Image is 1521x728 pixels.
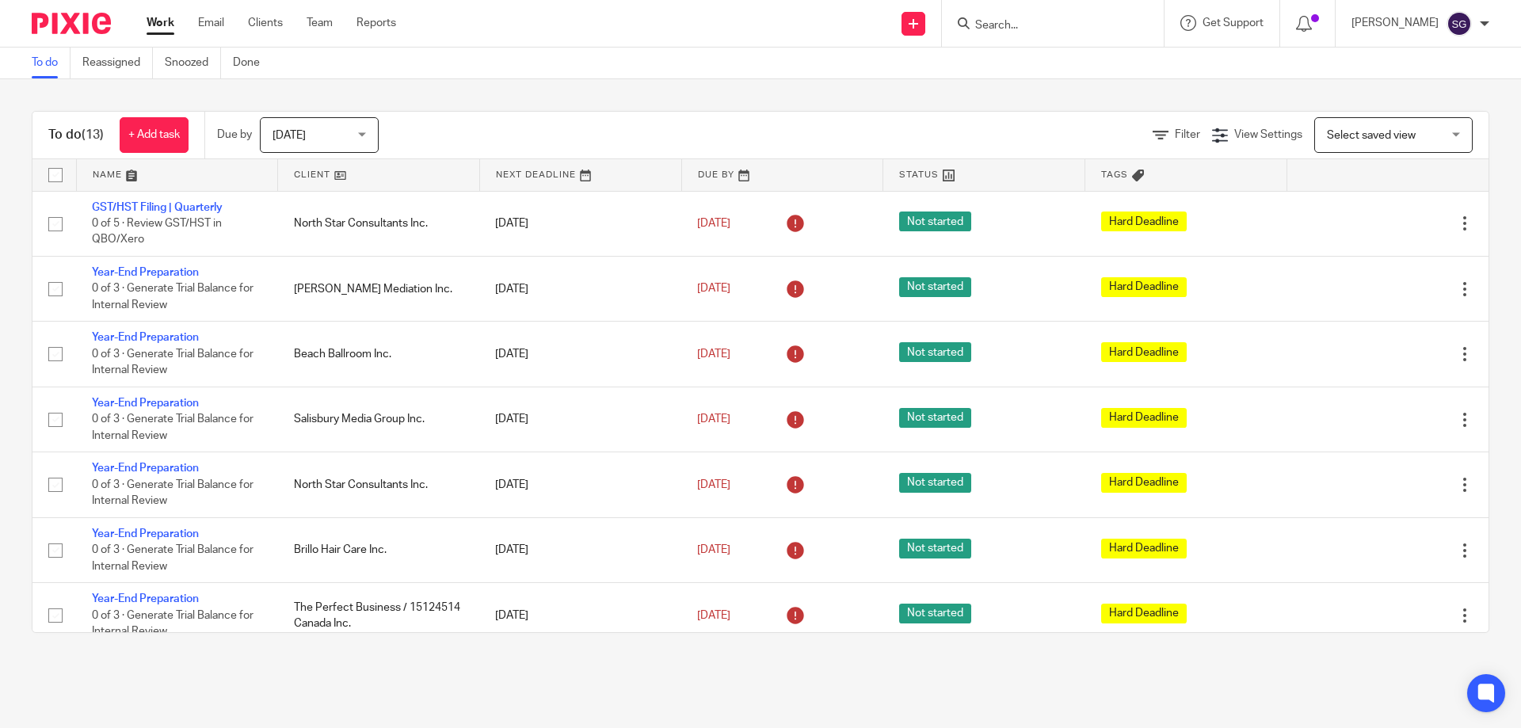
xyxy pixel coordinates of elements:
[198,15,224,31] a: Email
[697,610,730,621] span: [DATE]
[92,267,199,278] a: Year-End Preparation
[82,48,153,78] a: Reassigned
[479,322,681,387] td: [DATE]
[1327,130,1416,141] span: Select saved view
[307,15,333,31] a: Team
[899,473,971,493] span: Not started
[899,277,971,297] span: Not started
[697,349,730,360] span: [DATE]
[1175,129,1200,140] span: Filter
[165,48,221,78] a: Snoozed
[1234,129,1302,140] span: View Settings
[278,387,480,452] td: Salisbury Media Group Inc.
[147,15,174,31] a: Work
[92,528,199,539] a: Year-End Preparation
[479,452,681,517] td: [DATE]
[32,48,71,78] a: To do
[697,479,730,490] span: [DATE]
[697,544,730,555] span: [DATE]
[273,130,306,141] span: [DATE]
[479,583,681,648] td: [DATE]
[479,387,681,452] td: [DATE]
[1101,604,1187,623] span: Hard Deadline
[92,479,253,507] span: 0 of 3 · Generate Trial Balance for Internal Review
[1101,473,1187,493] span: Hard Deadline
[697,218,730,229] span: [DATE]
[697,284,730,295] span: [DATE]
[92,284,253,311] span: 0 of 3 · Generate Trial Balance for Internal Review
[278,256,480,321] td: [PERSON_NAME] Mediation Inc.
[92,218,222,246] span: 0 of 5 · Review GST/HST in QBO/Xero
[1101,277,1187,297] span: Hard Deadline
[32,13,111,34] img: Pixie
[899,604,971,623] span: Not started
[248,15,283,31] a: Clients
[278,517,480,582] td: Brillo Hair Care Inc.
[356,15,396,31] a: Reports
[278,583,480,648] td: The Perfect Business / 15124514 Canada Inc.
[92,593,199,604] a: Year-End Preparation
[92,414,253,441] span: 0 of 3 · Generate Trial Balance for Internal Review
[479,517,681,582] td: [DATE]
[92,349,253,376] span: 0 of 3 · Generate Trial Balance for Internal Review
[120,117,189,153] a: + Add task
[899,539,971,558] span: Not started
[899,342,971,362] span: Not started
[1447,11,1472,36] img: svg%3E
[92,463,199,474] a: Year-End Preparation
[1101,170,1128,179] span: Tags
[899,408,971,428] span: Not started
[278,191,480,256] td: North Star Consultants Inc.
[92,332,199,343] a: Year-End Preparation
[92,610,253,638] span: 0 of 3 · Generate Trial Balance for Internal Review
[479,191,681,256] td: [DATE]
[92,398,199,409] a: Year-End Preparation
[1101,539,1187,558] span: Hard Deadline
[217,127,252,143] p: Due by
[278,452,480,517] td: North Star Consultants Inc.
[1101,212,1187,231] span: Hard Deadline
[92,202,223,213] a: GST/HST Filing | Quarterly
[92,544,253,572] span: 0 of 3 · Generate Trial Balance for Internal Review
[479,256,681,321] td: [DATE]
[697,414,730,425] span: [DATE]
[1101,408,1187,428] span: Hard Deadline
[899,212,971,231] span: Not started
[48,127,104,143] h1: To do
[82,128,104,141] span: (13)
[278,322,480,387] td: Beach Ballroom Inc.
[233,48,272,78] a: Done
[1101,342,1187,362] span: Hard Deadline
